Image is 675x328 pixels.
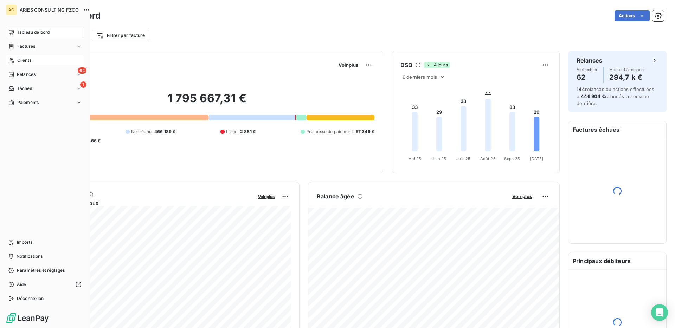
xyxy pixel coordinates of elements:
span: Voir plus [339,62,358,68]
h6: Relances [577,56,602,65]
div: Open Intercom Messenger [651,304,668,321]
span: Voir plus [258,194,275,199]
button: Voir plus [510,193,534,199]
h4: 62 [577,72,598,83]
span: Imports [17,239,32,245]
tspan: Août 25 [480,156,496,161]
h4: 294,7 k € [609,72,645,83]
h6: DSO [400,61,412,69]
span: Promesse de paiement [306,129,353,135]
h2: 1 795 667,31 € [40,91,374,112]
tspan: Sept. 25 [504,156,520,161]
span: 57 349 € [356,129,374,135]
span: Tableau de bord [17,29,50,35]
span: Clients [17,57,31,64]
span: Tâches [17,85,32,92]
span: 6 derniers mois [403,74,437,80]
span: relances ou actions effectuées et relancés la semaine dernière. [577,86,654,106]
span: Non-échu [131,129,152,135]
button: Filtrer par facture [92,30,149,41]
span: Paiements [17,99,39,106]
h6: Principaux débiteurs [568,252,666,269]
h6: Balance âgée [317,192,354,201]
span: À effectuer [577,67,598,72]
span: Montant à relancer [609,67,645,72]
span: Relances [17,71,36,78]
span: 62 [78,67,86,74]
button: Actions [615,10,650,21]
button: Voir plus [256,193,277,199]
span: ARIES CONSULTING FZCO [20,7,79,13]
button: Voir plus [336,62,360,68]
span: -4 jours [424,62,450,68]
span: Paramètres et réglages [17,267,65,274]
span: Notifications [17,253,43,260]
span: Factures [17,43,35,50]
span: 446 904 € [581,93,605,99]
tspan: Mai 25 [408,156,421,161]
span: Voir plus [512,193,532,199]
tspan: Juin 25 [432,156,446,161]
span: 1 [80,81,86,88]
tspan: [DATE] [530,156,543,161]
span: Chiffre d'affaires mensuel [40,199,253,206]
span: 2 881 € [240,129,256,135]
img: Logo LeanPay [6,313,49,324]
span: Litige [226,129,237,135]
a: Aide [6,279,84,290]
span: 144 [577,86,585,92]
h6: Factures échues [568,121,666,138]
tspan: Juil. 25 [456,156,470,161]
div: AC [6,4,17,15]
span: Déconnexion [17,295,44,302]
span: 466 189 € [154,129,175,135]
span: Aide [17,281,26,288]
